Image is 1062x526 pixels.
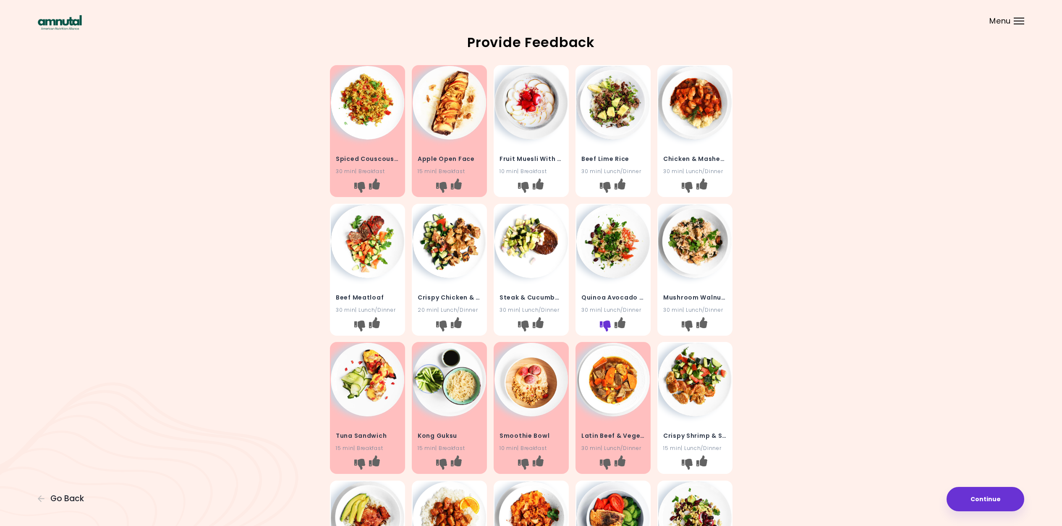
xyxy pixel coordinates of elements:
img: AmNutAl [38,15,82,30]
button: I don't like this recipe [680,181,693,194]
button: I don't like this recipe [598,458,612,471]
h4: Latin Beef & Vegetable Stew [581,429,645,443]
span: Go Back [50,494,84,503]
button: I like this recipe [367,319,381,332]
h4: Spiced Couscous Bowl [336,152,399,166]
button: I don't like this recipe [516,319,530,332]
button: I like this recipe [531,319,544,332]
button: I like this recipe [449,458,463,471]
button: I like this recipe [695,319,708,332]
h4: Apple Open Face [418,152,481,166]
button: I don't like this recipe [680,458,693,471]
h4: Crispy Shrimp & Salad [663,429,727,443]
div: 30 min | Lunch/Dinner [581,167,645,175]
button: I don't like this recipe [353,181,366,194]
button: I like this recipe [613,319,626,332]
button: I like this recipe [367,458,381,471]
h4: Tuna Sandwich [336,429,399,443]
button: I like this recipe [531,458,544,471]
h4: Smoothie Bowl [500,429,563,443]
div: 30 min | Lunch/Dinner [336,306,399,314]
button: I like this recipe [695,458,708,471]
button: I don't like this recipe [516,458,530,471]
h4: Mushroom Walnut Bowl [663,291,727,304]
div: 30 min | Lunch/Dinner [581,444,645,452]
div: 15 min | Breakfast [336,444,399,452]
div: 30 min | Lunch/Dinner [663,167,727,175]
h2: Provide Feedback [38,36,1024,49]
button: I like this recipe [695,181,708,194]
h4: Beef Meatloaf [336,291,399,304]
h4: Chicken & Mashed Potatoes [663,152,727,166]
button: Go Back [38,494,88,503]
h4: Kong Guksu [418,429,481,443]
button: I don't like this recipe [598,181,612,194]
h4: Steak & Cucumber Salad [500,291,563,304]
div: 30 min | Lunch/Dinner [663,306,727,314]
h4: Crispy Chicken & Salad [418,291,481,304]
button: I don't like this recipe [434,181,448,194]
span: Menu [989,17,1011,25]
button: I don't like this recipe [434,458,448,471]
div: 15 min | Lunch/Dinner [663,444,727,452]
button: I don't like this recipe [680,319,693,332]
button: I like this recipe [367,181,381,194]
div: 10 min | Breakfast [500,444,563,452]
div: 30 min | Breakfast [336,167,399,175]
div: 10 min | Breakfast [500,167,563,175]
button: I like this recipe [449,181,463,194]
button: I don't like this recipe [598,319,612,332]
div: 30 min | Lunch/Dinner [581,306,645,314]
button: I like this recipe [613,458,626,471]
button: I don't like this recipe [516,181,530,194]
div: 15 min | Breakfast [418,444,481,452]
button: I don't like this recipe [353,319,366,332]
div: 15 min | Breakfast [418,167,481,175]
button: I don't like this recipe [353,458,366,471]
button: I like this recipe [449,319,463,332]
h4: Quinoa Avocado Salad [581,291,645,304]
h4: Fruit Muesli With Milk [500,152,563,166]
h4: Beef Lime Rice [581,152,645,166]
button: I like this recipe [531,181,544,194]
button: I don't like this recipe [434,319,448,332]
button: I like this recipe [613,181,626,194]
button: Continue [947,487,1024,511]
div: 20 min | Lunch/Dinner [418,306,481,314]
div: 30 min | Lunch/Dinner [500,306,563,314]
